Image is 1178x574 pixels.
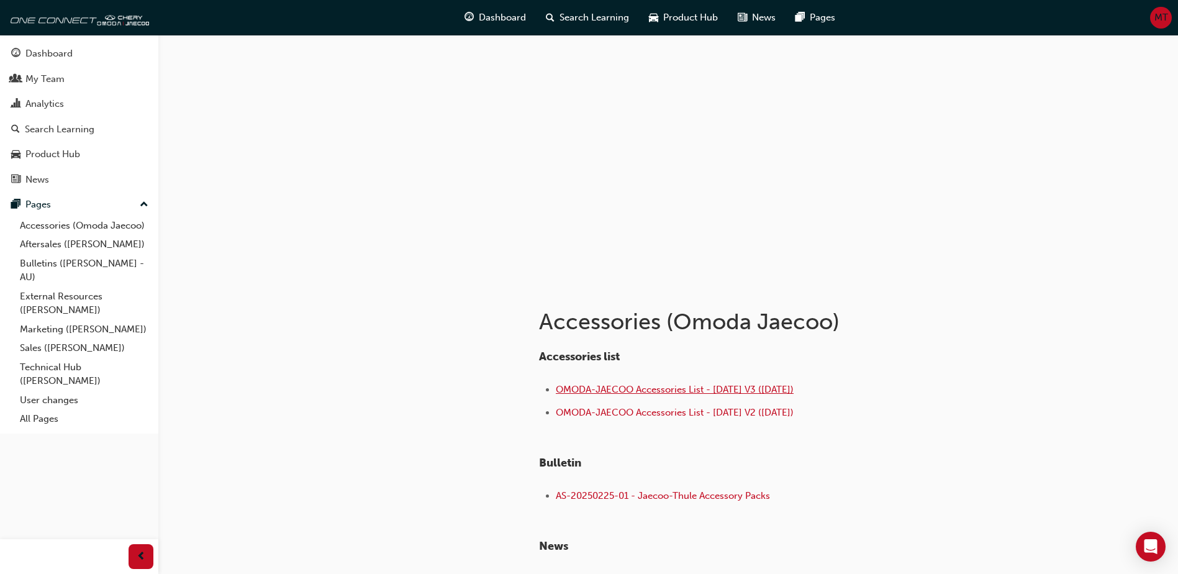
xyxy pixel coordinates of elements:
[539,308,946,335] h1: Accessories (Omoda Jaecoo)
[556,407,794,418] a: OMODA-JAECOO Accessories List - [DATE] V2 ([DATE])
[11,124,20,135] span: search-icon
[5,168,153,191] a: News
[1136,532,1166,562] div: Open Intercom Messenger
[15,254,153,287] a: Bulletins ([PERSON_NAME] - AU)
[5,93,153,116] a: Analytics
[455,5,536,30] a: guage-iconDashboard
[15,320,153,339] a: Marketing ([PERSON_NAME])
[5,68,153,91] a: My Team
[15,358,153,391] a: Technical Hub ([PERSON_NAME])
[15,216,153,235] a: Accessories (Omoda Jaecoo)
[15,339,153,358] a: Sales ([PERSON_NAME])
[1154,11,1168,25] span: MT
[539,456,581,470] span: Bulletin
[6,5,149,30] img: oneconnect
[738,10,747,25] span: news-icon
[464,10,474,25] span: guage-icon
[140,197,148,213] span: up-icon
[479,11,526,25] span: Dashboard
[1150,7,1172,29] button: MT
[11,99,20,110] span: chart-icon
[649,10,658,25] span: car-icon
[728,5,786,30] a: news-iconNews
[536,5,639,30] a: search-iconSearch Learning
[15,287,153,320] a: External Resources ([PERSON_NAME])
[810,11,835,25] span: Pages
[539,350,620,363] span: Accessories list
[752,11,776,25] span: News
[25,198,51,212] div: Pages
[25,72,65,86] div: My Team
[15,391,153,410] a: User changes
[5,40,153,193] button: DashboardMy TeamAnalyticsSearch LearningProduct HubNews
[663,11,718,25] span: Product Hub
[25,122,94,137] div: Search Learning
[137,549,146,565] span: prev-icon
[11,175,20,186] span: news-icon
[556,384,794,395] a: OMODA-JAECOO Accessories List - [DATE] V3 ([DATE])
[539,539,568,553] span: ​News
[11,48,20,60] span: guage-icon
[15,409,153,429] a: All Pages
[11,149,20,160] span: car-icon
[795,10,805,25] span: pages-icon
[25,147,80,162] div: Product Hub
[25,97,64,111] div: Analytics
[5,118,153,141] a: Search Learning
[5,193,153,216] button: Pages
[5,42,153,65] a: Dashboard
[11,74,20,85] span: people-icon
[5,143,153,166] a: Product Hub
[25,173,49,187] div: News
[546,10,555,25] span: search-icon
[639,5,728,30] a: car-iconProduct Hub
[25,47,73,61] div: Dashboard
[11,199,20,211] span: pages-icon
[786,5,845,30] a: pages-iconPages
[15,235,153,254] a: Aftersales ([PERSON_NAME])
[560,11,629,25] span: Search Learning
[556,490,770,501] a: AS-20250225-01 - Jaecoo-Thule Accessory Packs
